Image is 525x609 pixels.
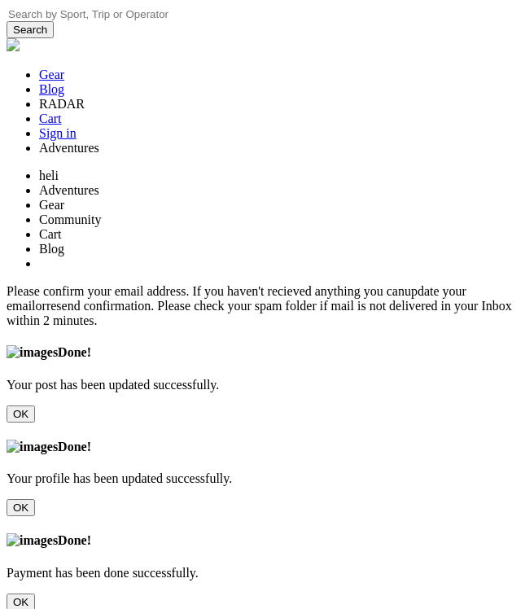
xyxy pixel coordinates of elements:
[39,198,64,212] a: Gear
[7,440,58,454] img: images
[39,126,77,140] a: Sign in
[39,212,101,226] a: Community
[7,345,58,360] img: images
[7,284,518,328] div: Please confirm your email address. If you haven't recieved anything you can or . Please check you...
[39,183,99,197] a: Adventures
[7,533,58,548] img: images
[39,227,62,241] a: Cart
[7,405,35,423] input: Close
[7,378,518,392] p: Your post has been updated successfully.
[7,566,518,581] p: Payment has been done successfully.
[7,471,518,486] p: Your profile has been updated successfully.
[39,82,64,96] a: Blog
[7,7,522,21] input: Search by Sport, Trip or Operator
[7,499,35,516] input: Close
[7,38,20,51] img: search-bar-icon.svg
[39,169,518,183] div: heli
[39,112,62,125] a: Cart
[7,284,466,313] span: update your email
[46,299,151,313] span: resend confirmation
[7,533,518,548] h4: Done!
[7,440,518,454] h4: Done!
[39,141,99,155] span: Adventures
[7,345,518,360] h4: Done!
[39,242,64,256] a: Blog
[39,97,85,111] span: RADAR
[7,21,54,38] button: Search
[39,68,64,81] a: Gear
